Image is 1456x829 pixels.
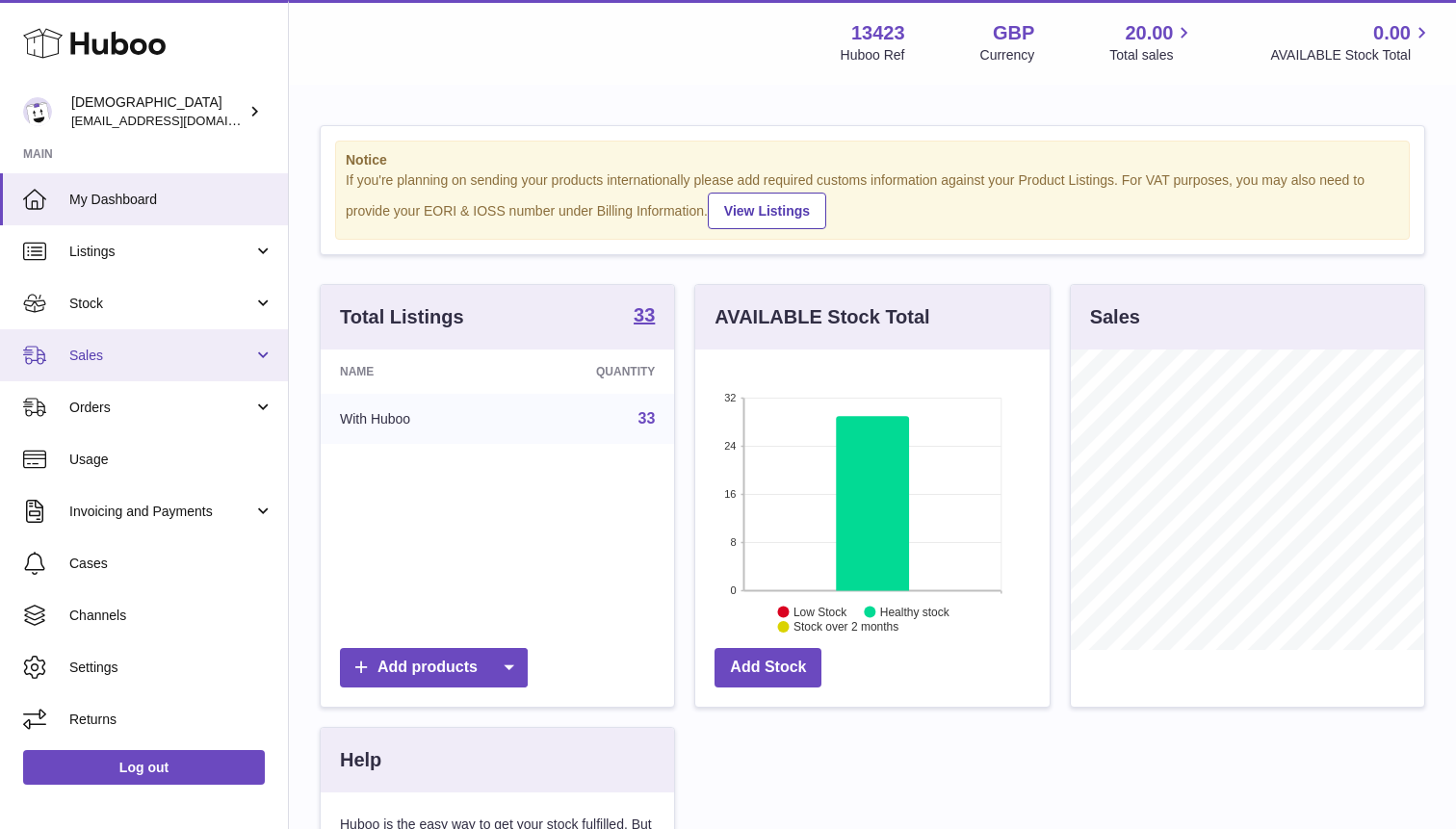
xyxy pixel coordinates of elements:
[69,503,253,521] span: Invoicing and Payments
[1109,46,1195,65] span: Total sales
[340,648,528,687] a: Add products
[69,555,273,573] span: Cases
[71,113,283,128] span: [EMAIL_ADDRESS][DOMAIN_NAME]
[69,243,253,261] span: Listings
[69,191,273,209] span: My Dashboard
[346,171,1399,229] div: If you're planning on sending your products internationally please add required customs informati...
[725,488,737,500] text: 16
[715,648,821,687] a: Add Stock
[731,536,737,548] text: 8
[69,295,253,313] span: Stock
[321,350,507,394] th: Name
[69,399,253,417] span: Orders
[1270,20,1433,65] a: 0.00 AVAILABLE Stock Total
[23,97,52,126] img: olgazyuz@outlook.com
[880,605,950,618] text: Healthy stock
[340,304,464,330] h3: Total Listings
[725,392,737,403] text: 32
[634,305,655,324] strong: 33
[638,410,656,427] a: 33
[69,711,273,729] span: Returns
[1125,20,1173,46] span: 20.00
[793,620,898,634] text: Stock over 2 months
[1373,20,1411,46] span: 0.00
[993,20,1034,46] strong: GBP
[69,659,273,677] span: Settings
[1270,46,1433,65] span: AVAILABLE Stock Total
[346,151,1399,169] strong: Notice
[851,20,905,46] strong: 13423
[321,394,507,444] td: With Huboo
[1090,304,1140,330] h3: Sales
[69,347,253,365] span: Sales
[634,305,655,328] a: 33
[715,304,929,330] h3: AVAILABLE Stock Total
[23,750,265,785] a: Log out
[725,440,737,452] text: 24
[980,46,1035,65] div: Currency
[69,451,273,469] span: Usage
[69,607,273,625] span: Channels
[340,747,381,773] h3: Help
[731,584,737,596] text: 0
[708,193,826,229] a: View Listings
[507,350,675,394] th: Quantity
[793,605,847,618] text: Low Stock
[841,46,905,65] div: Huboo Ref
[71,93,245,130] div: [DEMOGRAPHIC_DATA]
[1109,20,1195,65] a: 20.00 Total sales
